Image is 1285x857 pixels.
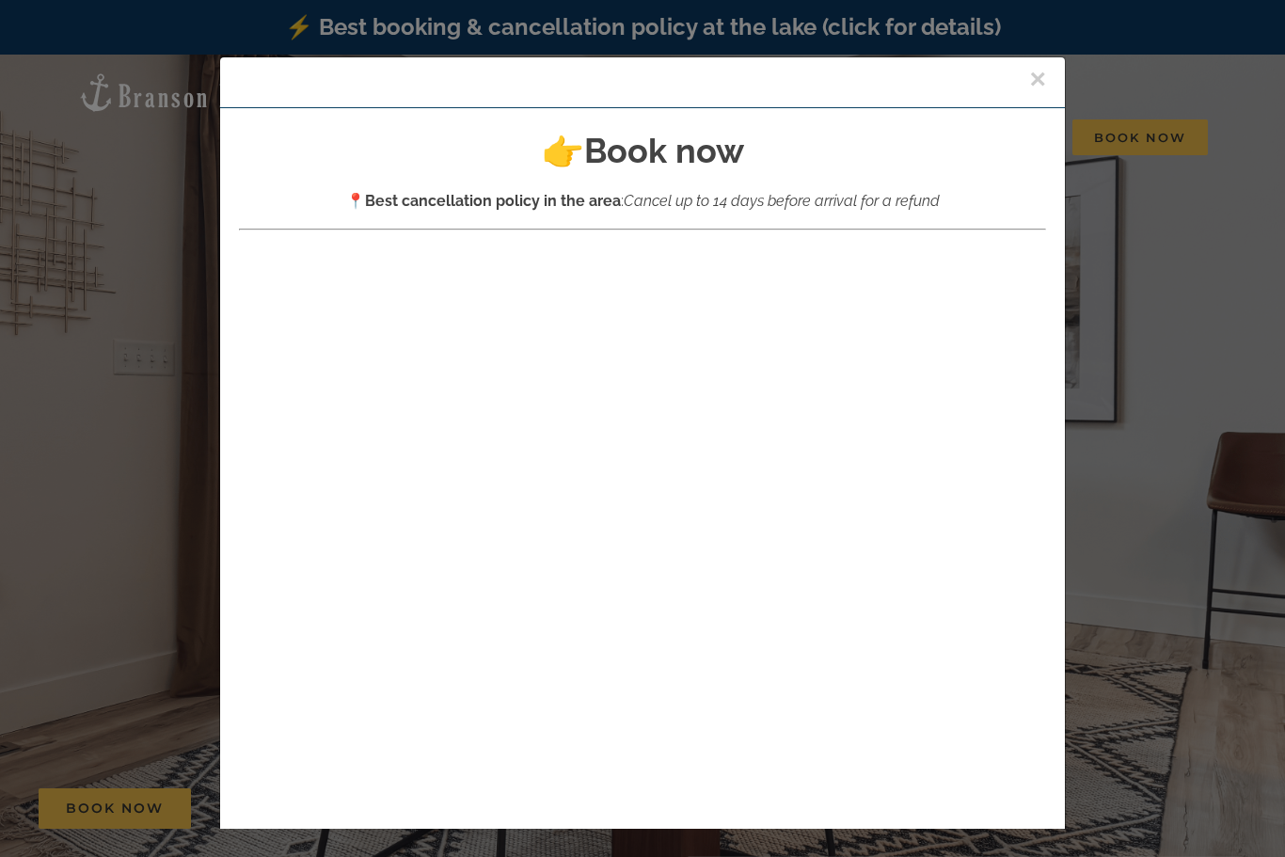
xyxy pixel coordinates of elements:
button: Close [1029,65,1046,93]
h2: 👉 [239,127,1046,174]
strong: Book now [584,131,744,170]
p: 📍 : [239,189,1046,214]
strong: Best cancellation policy in the area [365,192,621,210]
em: Cancel up to 14 days before arrival for a refund [624,192,940,210]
